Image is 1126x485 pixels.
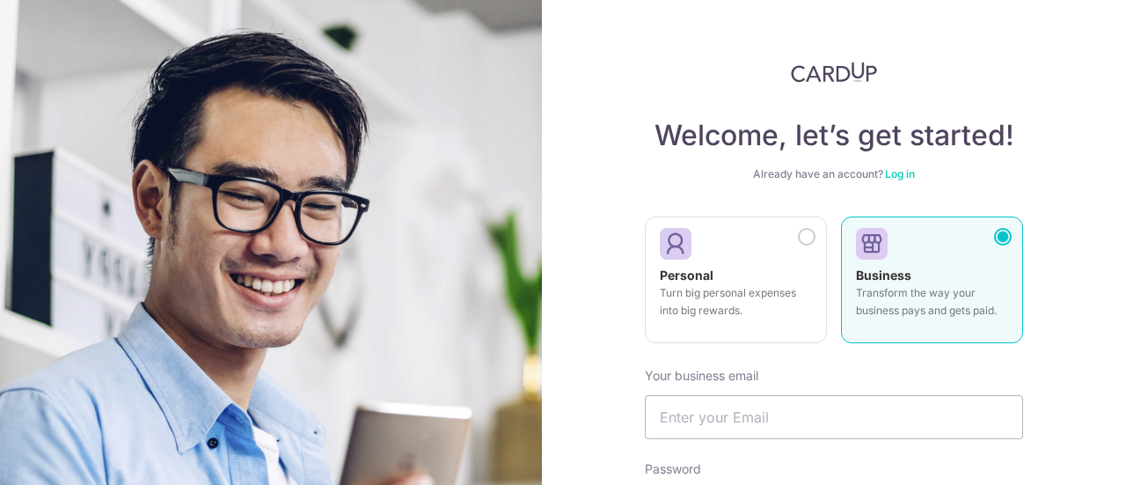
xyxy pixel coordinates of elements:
[885,167,915,180] a: Log in
[645,460,701,478] label: Password
[660,268,713,283] strong: Personal
[645,395,1023,439] input: Enter your Email
[645,167,1023,181] div: Already have an account?
[856,268,911,283] strong: Business
[645,118,1023,153] h4: Welcome, let’s get started!
[841,217,1023,354] a: Business Transform the way your business pays and gets paid.
[660,284,812,320] p: Turn big personal expenses into big rewards.
[645,367,758,385] label: Your business email
[791,62,877,83] img: CardUp Logo
[856,284,1008,320] p: Transform the way your business pays and gets paid.
[645,217,827,354] a: Personal Turn big personal expenses into big rewards.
